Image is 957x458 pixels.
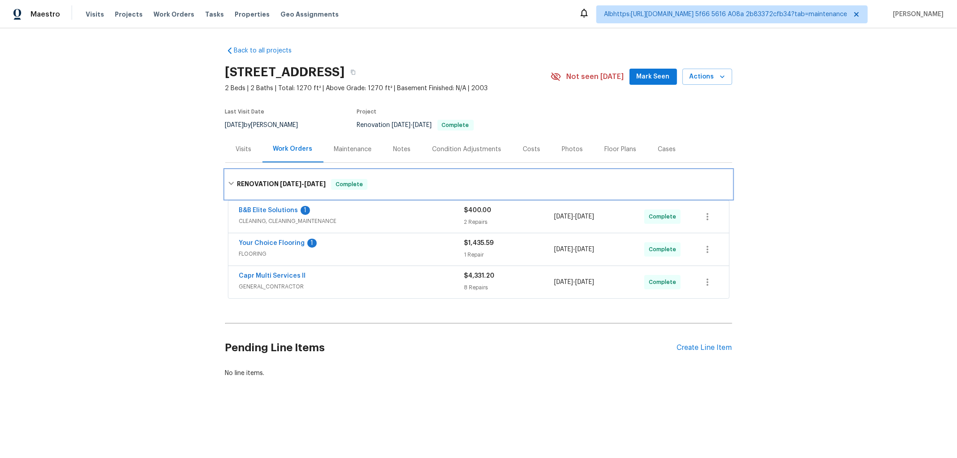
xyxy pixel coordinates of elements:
button: Copy Address [345,64,361,80]
span: Project [357,109,377,114]
span: 2 Beds | 2 Baths | Total: 1270 ft² | Above Grade: 1270 ft² | Basement Finished: N/A | 2003 [225,84,551,93]
span: - [554,245,594,254]
h6: RENOVATION [237,179,326,190]
span: Complete [649,278,680,287]
span: Last Visit Date [225,109,265,114]
span: Complete [438,122,473,128]
span: Mark Seen [637,71,670,83]
span: [DATE] [392,122,411,128]
span: [DATE] [304,181,326,187]
span: [DATE] [575,214,594,220]
span: [PERSON_NAME] [889,10,944,19]
a: B&B Elite Solutions [239,207,298,214]
div: by [PERSON_NAME] [225,120,309,131]
div: 1 Repair [464,250,555,259]
span: Maestro [31,10,60,19]
span: Complete [332,180,367,189]
div: Work Orders [273,144,313,153]
span: - [280,181,326,187]
div: RENOVATION [DATE]-[DATE]Complete [225,170,732,199]
span: [DATE] [575,279,594,285]
div: 1 [301,206,310,215]
span: [DATE] [280,181,302,187]
div: Condition Adjustments [433,145,502,154]
div: No line items. [225,369,732,378]
div: 8 Repairs [464,283,555,292]
a: Your Choice Flooring [239,240,305,246]
span: GENERAL_CONTRACTOR [239,282,464,291]
span: $4,331.20 [464,273,495,279]
div: 2 Repairs [464,218,555,227]
span: Visits [86,10,104,19]
span: Not seen [DATE] [567,72,624,81]
span: [DATE] [413,122,432,128]
button: Actions [682,69,732,85]
h2: Pending Line Items [225,327,677,369]
span: CLEANING, CLEANING_MAINTENANCE [239,217,464,226]
span: - [554,278,594,287]
span: Renovation [357,122,474,128]
span: Geo Assignments [280,10,339,19]
span: Work Orders [153,10,194,19]
div: Floor Plans [605,145,637,154]
span: $1,435.59 [464,240,494,246]
div: 1 [307,239,317,248]
span: [DATE] [554,214,573,220]
div: Costs [523,145,541,154]
a: Capr Multi Services ll [239,273,306,279]
div: Photos [562,145,583,154]
span: [DATE] [554,246,573,253]
button: Mark Seen [629,69,677,85]
span: [DATE] [575,246,594,253]
div: Maintenance [334,145,372,154]
div: Cases [658,145,676,154]
span: [DATE] [225,122,244,128]
span: - [392,122,432,128]
span: [DATE] [554,279,573,285]
span: Complete [649,245,680,254]
span: Properties [235,10,270,19]
a: Back to all projects [225,46,311,55]
span: Actions [690,71,725,83]
h2: [STREET_ADDRESS] [225,68,345,77]
span: $400.00 [464,207,492,214]
div: Visits [236,145,252,154]
span: Complete [649,212,680,221]
span: FLOORING [239,249,464,258]
div: Notes [393,145,411,154]
span: Projects [115,10,143,19]
span: - [554,212,594,221]
span: Albhttps:[URL][DOMAIN_NAME] 5f66 5616 A08a 2b83372cfb34?tab=maintenance [604,10,847,19]
span: Tasks [205,11,224,17]
div: Create Line Item [677,344,732,352]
